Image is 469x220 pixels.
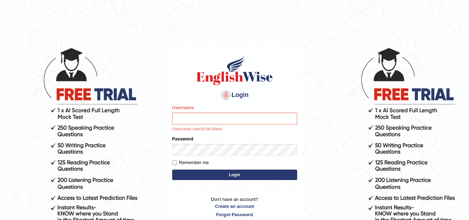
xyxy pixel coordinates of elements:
h4: Login [172,90,297,101]
p: Don't have an account? [172,196,297,218]
button: Login [172,170,297,180]
img: Logo of English Wise sign in for intelligent practice with AI [195,55,274,86]
a: Forgot Password [172,211,297,218]
label: Password [172,136,193,142]
a: Create an account [172,203,297,210]
input: Remember me [172,161,177,165]
label: Remember me [172,159,209,166]
p: Username cannot be blank. [172,126,297,132]
label: Username [172,104,194,111]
